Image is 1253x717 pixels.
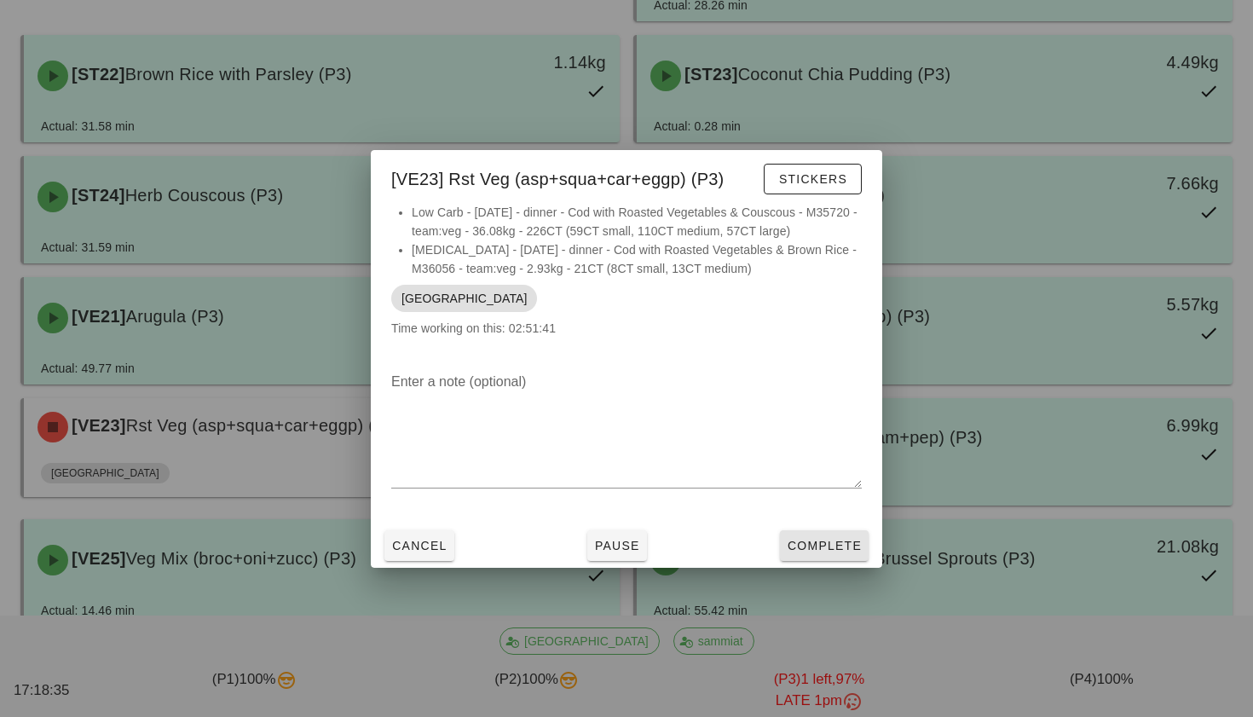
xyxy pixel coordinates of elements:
button: Complete [780,530,869,561]
span: [GEOGRAPHIC_DATA] [401,285,527,312]
span: Cancel [391,539,447,552]
span: Complete [787,539,862,552]
li: Low Carb - [DATE] - dinner - Cod with Roasted Vegetables & Couscous - M35720 - team:veg - 36.08kg... [412,203,862,240]
div: Time working on this: 02:51:41 [371,203,882,355]
span: Stickers [778,172,847,186]
button: Cancel [384,530,454,561]
div: [VE23] Rst Veg (asp+squa+car+eggp) (P3) [371,150,882,203]
button: Stickers [764,164,862,194]
span: Pause [594,539,640,552]
button: Pause [587,530,647,561]
li: [MEDICAL_DATA] - [DATE] - dinner - Cod with Roasted Vegetables & Brown Rice - M36056 - team:veg -... [412,240,862,278]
